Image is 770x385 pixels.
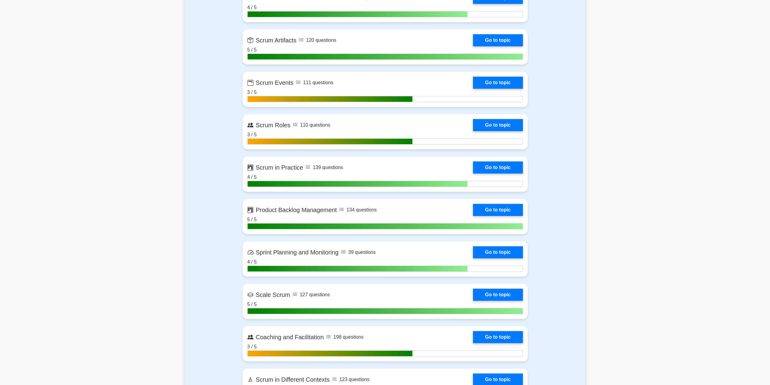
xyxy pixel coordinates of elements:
a: Go to topic [473,289,523,301]
a: Go to topic [473,331,523,343]
a: Go to topic [473,119,523,131]
a: Go to topic [473,204,523,216]
a: Go to topic [473,77,523,89]
a: Go to topic [473,246,523,258]
a: Go to topic [473,34,523,46]
a: Go to topic [473,161,523,174]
